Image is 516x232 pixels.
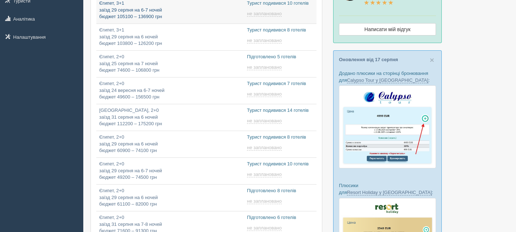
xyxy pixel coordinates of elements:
a: не заплановано [247,91,283,97]
a: не заплановано [247,64,283,70]
span: не заплановано [247,118,282,124]
a: Єгипет, 2+0заїзд 24 вересня на 6-7 ночейбюджет 49600 – 156500 грн [96,77,244,104]
p: Єгипет, 2+0 заїзд 25 серпня на 7 ночей бюджет 74600 – 106800 грн [99,54,241,74]
a: Єгипет, 3+1заїзд 29 серпня на 6 ночейбюджет 103800 – 126200 грн [96,24,244,50]
p: Турист подивився 7 готелів [247,80,314,87]
button: Close [430,56,434,64]
p: Єгипет, 2+0 заїзд 29 серпня на 6 ночей бюджет 60900 – 74100 грн [99,134,241,154]
a: [GEOGRAPHIC_DATA], 2+0заїзд 31 серпня на 6 ночейбюджет 112200 – 175200 грн [96,104,244,131]
span: не заплановано [247,64,282,70]
span: × [430,56,434,64]
a: не заплановано [247,38,283,43]
a: не заплановано [247,225,283,231]
p: Єгипет, 2+0 заїзд 29 серпня на 6-7 ночей бюджет 49200 – 74500 грн [99,161,241,181]
p: Турист подивився 14 готелів [247,107,314,114]
a: Єгипет, 2+0заїзд 29 серпня на 6 ночейбюджет 61100 – 82000 грн [96,185,244,211]
a: Resort Holiday у [GEOGRAPHIC_DATA] [347,190,432,195]
span: не заплановано [247,198,282,204]
span: не заплановано [247,38,282,43]
p: Єгипет, 3+1 заїзд 29 серпня на 6 ночей бюджет 103800 – 126200 грн [99,27,241,47]
span: не заплановано [247,91,282,97]
span: не заплановано [247,11,282,17]
a: Calypso Tour у [GEOGRAPHIC_DATA] [347,77,428,83]
img: calypso-tour-proposal-crm-for-travel-agency.jpg [339,85,436,168]
a: не заплановано [247,172,283,177]
p: Турист подивився 10 готелів [247,161,314,168]
a: не заплановано [247,145,283,151]
a: Написати мій відгук [339,23,436,35]
span: не заплановано [247,225,282,231]
a: не заплановано [247,198,283,204]
a: не заплановано [247,11,283,17]
a: Єгипет, 2+0заїзд 29 серпня на 6-7 ночейбюджет 49200 – 74500 грн [96,158,244,184]
p: Турист подивився 8 готелів [247,27,314,34]
p: Єгипет, 2+0 заїзд 29 серпня на 6 ночей бюджет 61100 – 82000 грн [99,187,241,208]
a: Єгипет, 2+0заїзд 29 серпня на 6 ночейбюджет 60900 – 74100 грн [96,131,244,157]
p: Турист подивився 8 готелів [247,134,314,141]
p: Підготовлено 6 готелів [247,214,314,221]
p: [GEOGRAPHIC_DATA], 2+0 заїзд 31 серпня на 6 ночей бюджет 112200 – 175200 грн [99,107,241,127]
a: не заплановано [247,118,283,124]
a: Оновлення від 17 серпня [339,57,398,62]
p: Підготовлено 5 готелів [247,54,314,60]
a: Єгипет, 2+0заїзд 25 серпня на 7 ночейбюджет 74600 – 106800 грн [96,51,244,77]
p: Плюсики для : [339,182,436,196]
p: Підготовлено 8 готелів [247,187,314,194]
p: Додано плюсики на сторінці бронювання для : [339,70,436,84]
p: Єгипет, 2+0 заїзд 24 вересня на 6-7 ночей бюджет 49600 – 156500 грн [99,80,241,101]
span: не заплановано [247,145,282,151]
span: не заплановано [247,172,282,177]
